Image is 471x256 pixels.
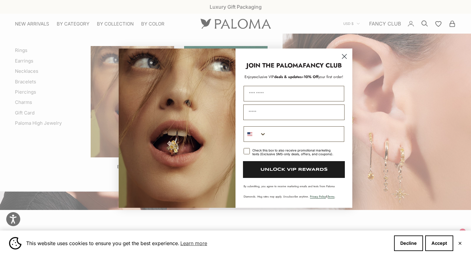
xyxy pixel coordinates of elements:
[304,74,318,80] span: 10% Off
[328,194,335,198] a: Terms
[9,237,21,249] img: Cookie banner
[247,132,252,137] img: United States
[394,235,423,251] button: Decline
[425,235,453,251] button: Accept
[244,127,266,142] button: Search Countries
[244,184,344,198] p: By submitting, you agree to receive marketing emails and texts from Paloma Diamonds. Msg rates ma...
[310,194,335,198] span: & .
[253,74,302,80] span: deals & updates
[310,194,326,198] a: Privacy Policy
[119,49,235,208] img: Loading...
[253,74,274,80] span: exclusive VIP
[245,74,253,80] span: Enjoy
[179,239,208,248] a: Learn more
[339,51,350,62] button: Close dialog
[243,161,345,178] button: UNLOCK VIP REWARDS
[246,61,303,70] strong: JOIN THE PALOMA
[302,74,343,80] span: + your first order!
[244,86,344,101] input: First Name
[26,239,389,248] span: This website uses cookies to ensure you get the best experience.
[252,148,337,156] div: Check this box to also receive promotional marketing texts (Exclusive SMS-only deals, offers, and...
[243,105,345,120] input: Email
[458,241,462,245] button: Close
[303,61,342,70] strong: FANCY CLUB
